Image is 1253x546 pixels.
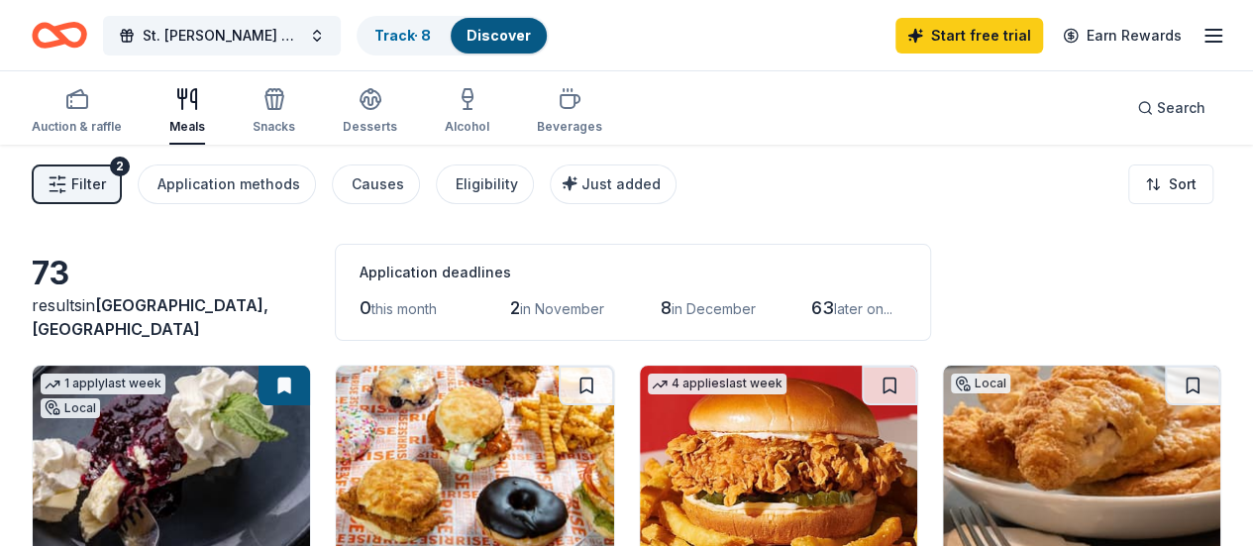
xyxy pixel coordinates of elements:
[648,374,786,394] div: 4 applies last week
[537,79,602,145] button: Beverages
[32,293,311,341] div: results
[357,16,549,55] button: Track· 8Discover
[951,374,1010,393] div: Local
[581,175,661,192] span: Just added
[360,297,371,318] span: 0
[1157,96,1205,120] span: Search
[32,254,311,293] div: 73
[32,295,268,339] span: in
[332,164,420,204] button: Causes
[343,79,397,145] button: Desserts
[550,164,677,204] button: Just added
[253,79,295,145] button: Snacks
[467,27,531,44] a: Discover
[510,297,520,318] span: 2
[143,24,301,48] span: St. [PERSON_NAME] Athletic Association - Annual Bull Roast
[157,172,300,196] div: Application methods
[1169,172,1197,196] span: Sort
[138,164,316,204] button: Application methods
[32,295,268,339] span: [GEOGRAPHIC_DATA], [GEOGRAPHIC_DATA]
[110,157,130,176] div: 2
[456,172,518,196] div: Eligibility
[895,18,1043,54] a: Start free trial
[672,300,756,317] span: in December
[169,79,205,145] button: Meals
[41,398,100,418] div: Local
[374,27,431,44] a: Track· 8
[103,16,341,55] button: St. [PERSON_NAME] Athletic Association - Annual Bull Roast
[32,12,87,58] a: Home
[41,374,165,394] div: 1 apply last week
[445,119,489,135] div: Alcohol
[1121,88,1221,128] button: Search
[436,164,534,204] button: Eligibility
[360,261,906,284] div: Application deadlines
[32,164,122,204] button: Filter2
[520,300,604,317] span: in November
[537,119,602,135] div: Beverages
[253,119,295,135] div: Snacks
[352,172,404,196] div: Causes
[811,297,834,318] span: 63
[343,119,397,135] div: Desserts
[169,119,205,135] div: Meals
[1128,164,1213,204] button: Sort
[834,300,892,317] span: later on...
[371,300,437,317] span: this month
[32,119,122,135] div: Auction & raffle
[445,79,489,145] button: Alcohol
[661,297,672,318] span: 8
[32,79,122,145] button: Auction & raffle
[71,172,106,196] span: Filter
[1051,18,1194,54] a: Earn Rewards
